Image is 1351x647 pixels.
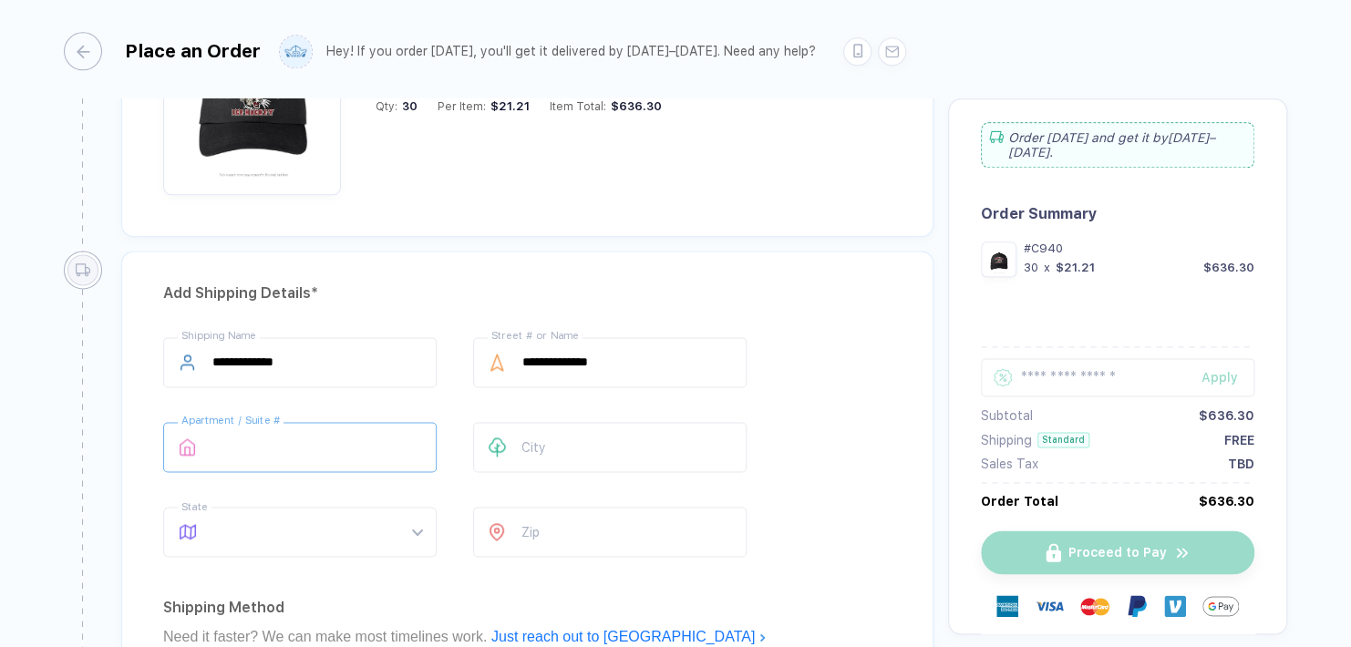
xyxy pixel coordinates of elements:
[996,595,1018,617] img: express
[606,99,662,113] div: $636.30
[1037,432,1089,447] div: Standard
[1202,588,1239,624] img: GPay
[125,40,261,62] div: Place an Order
[486,99,530,113] div: $21.21
[326,44,816,59] div: Hey! If you order [DATE], you'll get it delivered by [DATE]–[DATE]. Need any help?
[981,457,1038,471] div: Sales Tax
[397,99,418,113] span: 30
[1042,261,1052,274] div: x
[981,205,1254,222] div: Order Summary
[1024,261,1038,274] div: 30
[163,279,892,308] div: Add Shipping Details
[1203,261,1254,274] div: $636.30
[1199,494,1254,508] div: $636.30
[1126,595,1148,617] img: Paypal
[981,408,1033,423] div: Subtotal
[1035,591,1064,621] img: visa
[1024,241,1254,255] div: #C940
[981,494,1058,508] div: Order Total
[981,433,1032,447] div: Shipping
[1224,433,1254,447] div: FREE
[280,36,312,67] img: user profile
[550,99,662,113] div: Item Total:
[981,122,1254,168] div: Order [DATE] and get it by [DATE]–[DATE] .
[163,593,892,622] div: Shipping Method
[438,99,530,113] div: Per Item:
[376,99,418,113] div: Qty:
[491,629,767,644] a: Just reach out to [GEOGRAPHIC_DATA]
[1179,358,1254,396] button: Apply
[1199,408,1254,423] div: $636.30
[1164,595,1186,617] img: Venmo
[1201,370,1254,385] div: Apply
[1080,591,1109,621] img: master-card
[985,246,1012,272] img: 1760136621053qkess_nt_front.png
[1056,261,1095,274] div: $21.21
[1228,457,1254,471] div: TBD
